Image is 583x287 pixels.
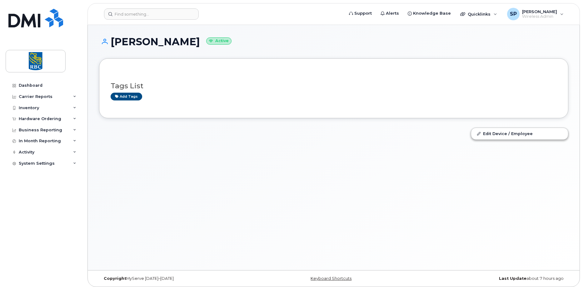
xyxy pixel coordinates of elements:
div: MyServe [DATE]–[DATE] [99,276,256,281]
a: Edit Device / Employee [471,128,568,139]
a: Add tags [111,93,142,100]
h3: Tags List [111,82,557,90]
h1: [PERSON_NAME] [99,36,568,47]
a: Keyboard Shortcuts [311,276,351,281]
small: Active [206,37,232,45]
strong: Last Update [499,276,526,281]
div: about 7 hours ago [412,276,568,281]
strong: Copyright [104,276,126,281]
